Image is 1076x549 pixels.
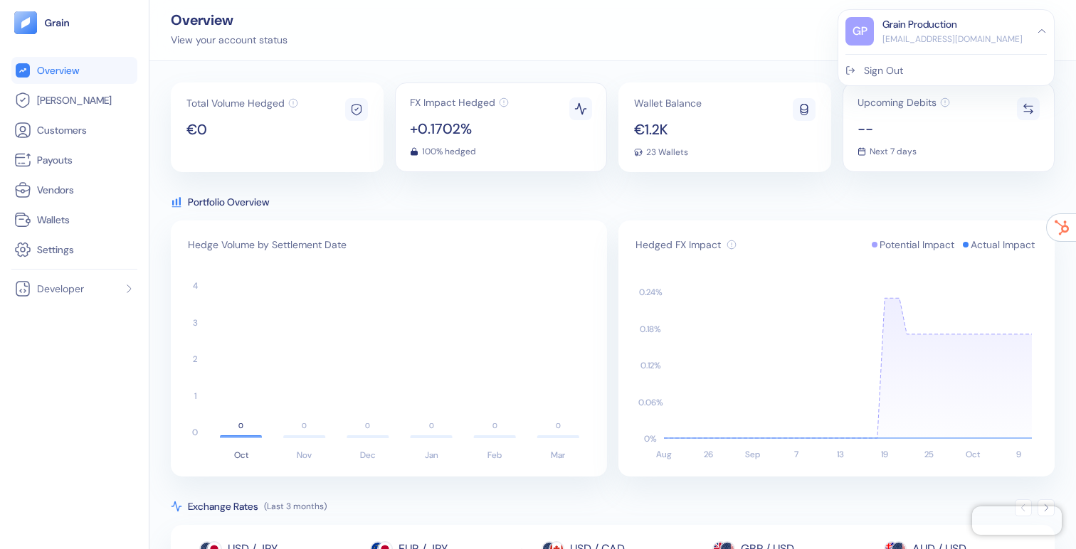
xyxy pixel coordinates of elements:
[37,183,74,197] span: Vendors
[37,153,73,167] span: Payouts
[425,449,438,461] text: Jan
[634,122,702,137] span: €1.2K
[188,238,347,252] span: Hedge Volume by Settlement Date
[924,449,934,460] text: 25
[858,122,950,136] span: --
[14,241,134,258] a: Settings
[44,18,70,28] img: logo
[193,280,198,292] text: 4
[37,242,74,257] span: Settings
[365,421,370,430] text: 0
[634,98,702,108] span: Wallet Balance
[14,11,37,34] img: logo-tablet-V2.svg
[882,33,1023,46] div: [EMAIL_ADDRESS][DOMAIN_NAME]
[845,17,874,46] div: GP
[644,433,657,444] text: 0 %
[640,324,661,335] text: 0.18 %
[656,449,672,460] text: Aug
[429,421,434,430] text: 0
[422,147,476,156] span: 100% hedged
[410,122,509,136] span: +0.1702%
[193,317,198,329] text: 3
[1016,449,1021,460] text: 9
[635,238,721,252] span: Hedged FX Impact
[837,449,844,460] text: 13
[186,122,298,137] span: €0
[302,421,307,430] text: 0
[882,17,957,32] div: Grain Production
[14,181,134,198] a: Vendors
[880,238,954,252] span: Potential Impact
[37,282,84,296] span: Developer
[745,449,760,460] text: Sep
[14,211,134,228] a: Wallets
[972,506,1062,535] iframe: Chatra live chat
[971,238,1035,252] span: Actual Impact
[171,33,288,48] div: View your account status
[188,195,269,209] span: Portfolio Overview
[638,397,663,408] text: 0.06 %
[14,122,134,139] a: Customers
[870,147,917,156] span: Next 7 days
[37,63,79,78] span: Overview
[186,98,285,108] span: Total Volume Hedged
[551,449,565,461] text: Mar
[264,501,327,512] span: (Last 3 months)
[193,353,198,365] text: 2
[639,287,663,298] text: 0.24 %
[646,148,688,156] span: 23 Wallets
[410,97,495,107] span: FX Impact Hedged
[192,427,198,438] text: 0
[238,421,243,430] text: 0
[487,449,502,461] text: Feb
[188,499,258,513] span: Exchange Rates
[14,92,134,109] a: [PERSON_NAME]
[492,421,497,430] text: 0
[37,93,112,107] span: [PERSON_NAME]
[704,449,713,460] text: 26
[14,151,134,169] a: Payouts
[297,449,312,461] text: Nov
[194,390,196,402] text: 1
[360,449,376,461] text: Dec
[37,213,70,227] span: Wallets
[881,449,888,460] text: 19
[171,13,288,27] div: Overview
[858,97,937,107] span: Upcoming Debits
[966,449,981,460] text: Oct
[14,62,134,79] a: Overview
[640,360,661,371] text: 0.12 %
[556,421,561,430] text: 0
[864,63,903,78] div: Sign Out
[234,449,249,461] text: Oct
[794,449,798,460] text: 7
[37,123,87,137] span: Customers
